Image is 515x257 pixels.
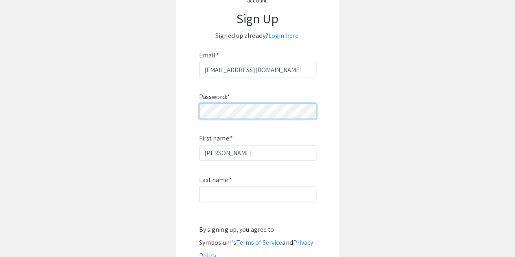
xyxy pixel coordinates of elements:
[236,238,283,247] a: Terms of Service
[184,11,331,26] h1: Sign Up
[199,132,233,145] label: First name:
[6,220,35,251] iframe: Chat
[199,90,230,103] label: Password:
[199,49,219,62] label: Email:
[199,174,232,187] label: Last name:
[184,29,331,42] p: Signed up already?
[268,31,300,40] a: Login here.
